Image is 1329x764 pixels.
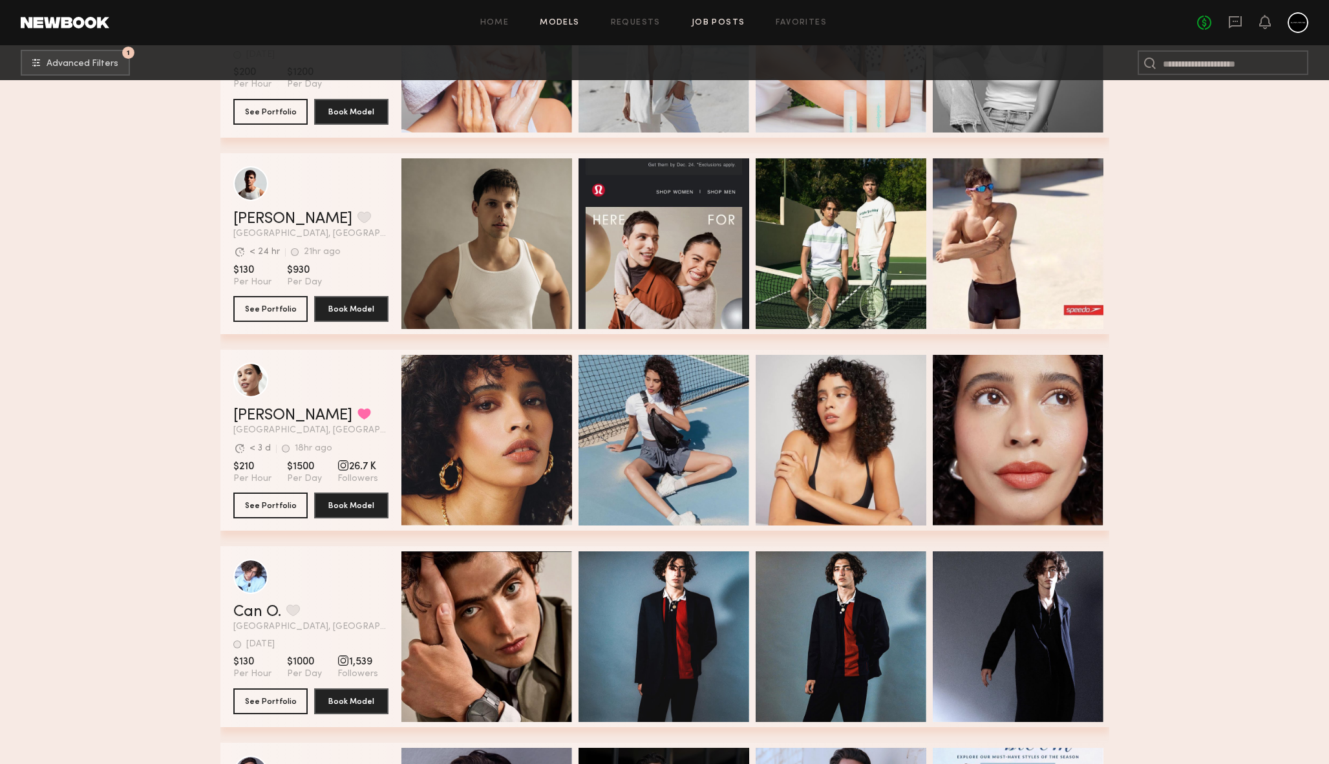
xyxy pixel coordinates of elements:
[233,655,271,668] span: $130
[233,622,388,631] span: [GEOGRAPHIC_DATA], [GEOGRAPHIC_DATA]
[233,79,271,90] span: Per Hour
[304,248,341,257] div: 21hr ago
[233,604,281,620] a: Can O.
[287,668,322,680] span: Per Day
[540,19,579,27] a: Models
[611,19,661,27] a: Requests
[776,19,827,27] a: Favorites
[337,668,378,680] span: Followers
[233,493,308,518] button: See Portfolio
[314,688,388,714] button: Book Model
[250,248,280,257] div: < 24 hr
[295,444,332,453] div: 18hr ago
[233,296,308,322] button: See Portfolio
[314,296,388,322] button: Book Model
[287,460,322,473] span: $1500
[246,640,275,649] div: [DATE]
[233,426,388,435] span: [GEOGRAPHIC_DATA], [GEOGRAPHIC_DATA]
[287,655,322,668] span: $1000
[692,19,745,27] a: Job Posts
[287,264,322,277] span: $930
[233,473,271,485] span: Per Hour
[233,277,271,288] span: Per Hour
[233,408,352,423] a: [PERSON_NAME]
[287,277,322,288] span: Per Day
[47,59,118,69] span: Advanced Filters
[21,50,130,76] button: 1Advanced Filters
[287,79,322,90] span: Per Day
[337,655,378,668] span: 1,539
[337,473,378,485] span: Followers
[233,211,352,227] a: [PERSON_NAME]
[314,99,388,125] button: Book Model
[314,493,388,518] button: Book Model
[233,460,271,473] span: $210
[233,229,388,239] span: [GEOGRAPHIC_DATA], [GEOGRAPHIC_DATA]
[287,473,322,485] span: Per Day
[233,668,271,680] span: Per Hour
[233,99,308,125] button: See Portfolio
[480,19,509,27] a: Home
[127,50,130,56] span: 1
[233,688,308,714] button: See Portfolio
[250,444,271,453] div: < 3 d
[233,264,271,277] span: $130
[337,460,378,473] span: 26.7 K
